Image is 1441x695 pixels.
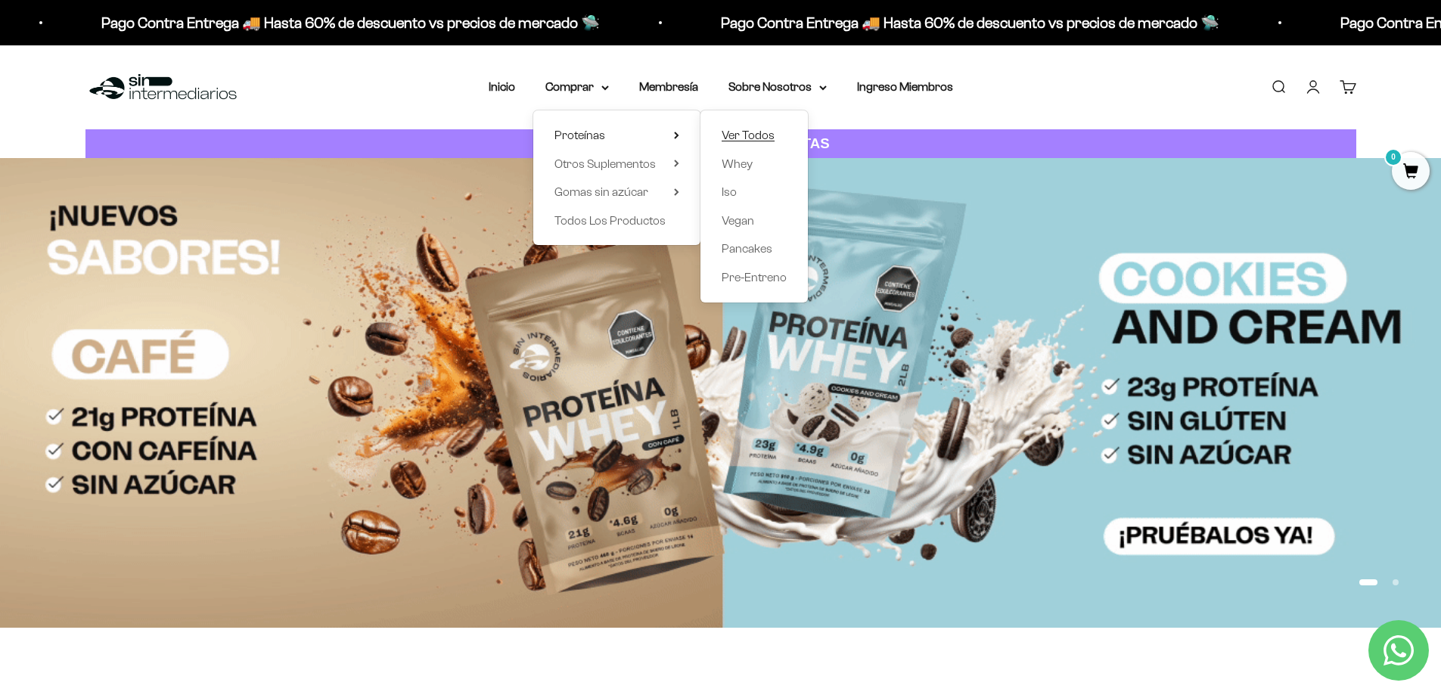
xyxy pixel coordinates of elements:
[722,129,775,141] span: Ver Todos
[85,129,1356,159] a: CUANTA PROTEÍNA NECESITAS
[722,239,787,259] a: Pancakes
[489,80,515,93] a: Inicio
[554,182,679,202] summary: Gomas sin azúcar
[554,157,656,170] span: Otros Suplementos
[722,185,737,198] span: Iso
[722,154,787,174] a: Whey
[722,126,787,145] a: Ver Todos
[554,154,679,174] summary: Otros Suplementos
[1392,164,1430,181] a: 0
[857,80,953,93] a: Ingreso Miembros
[554,211,679,231] a: Todos Los Productos
[721,11,1219,35] p: Pago Contra Entrega 🚚 Hasta 60% de descuento vs precios de mercado 🛸
[101,11,600,35] p: Pago Contra Entrega 🚚 Hasta 60% de descuento vs precios de mercado 🛸
[1384,148,1402,166] mark: 0
[722,182,787,202] a: Iso
[722,271,787,284] span: Pre-Entreno
[639,80,698,93] a: Membresía
[554,129,605,141] span: Proteínas
[722,268,787,287] a: Pre-Entreno
[554,214,666,227] span: Todos Los Productos
[554,185,648,198] span: Gomas sin azúcar
[722,211,787,231] a: Vegan
[554,126,679,145] summary: Proteínas
[722,157,753,170] span: Whey
[545,77,609,97] summary: Comprar
[722,242,772,255] span: Pancakes
[722,214,754,227] span: Vegan
[728,77,827,97] summary: Sobre Nosotros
